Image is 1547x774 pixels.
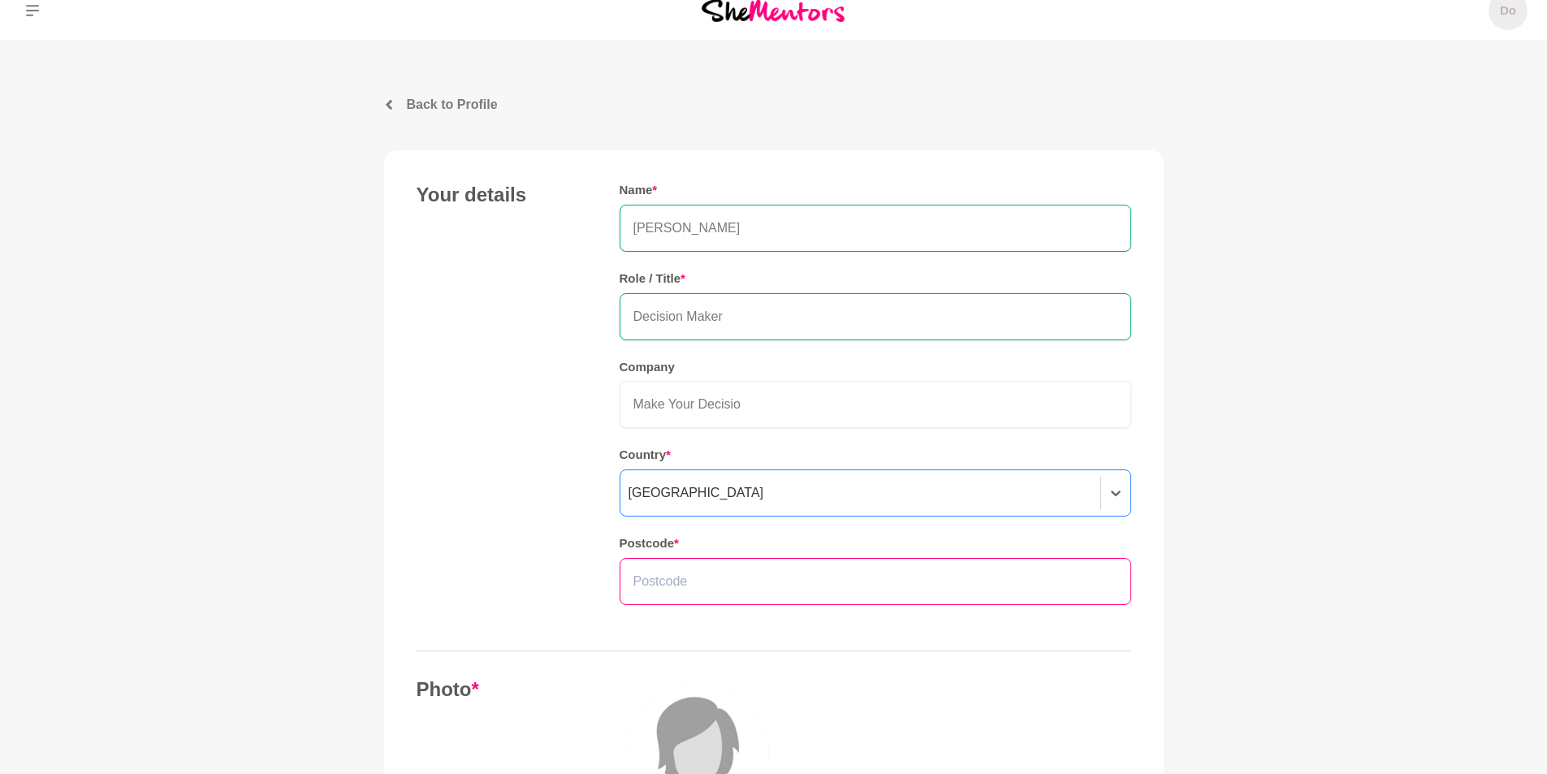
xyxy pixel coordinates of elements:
a: Back to Profile [384,95,1164,115]
h5: Name [620,183,1131,198]
h4: Photo [417,677,587,702]
h5: Do [1500,3,1516,19]
input: Name [620,205,1131,252]
h5: Company [620,360,1131,375]
h5: Country [620,448,1131,463]
div: [GEOGRAPHIC_DATA] [629,483,764,503]
h5: Role / Title [620,271,1131,287]
input: Role / Title [620,293,1131,340]
p: Back to Profile [407,95,498,115]
h5: Postcode [620,536,1131,551]
input: Company [620,381,1131,428]
h4: Your details [417,183,587,207]
input: Postcode [620,558,1131,605]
